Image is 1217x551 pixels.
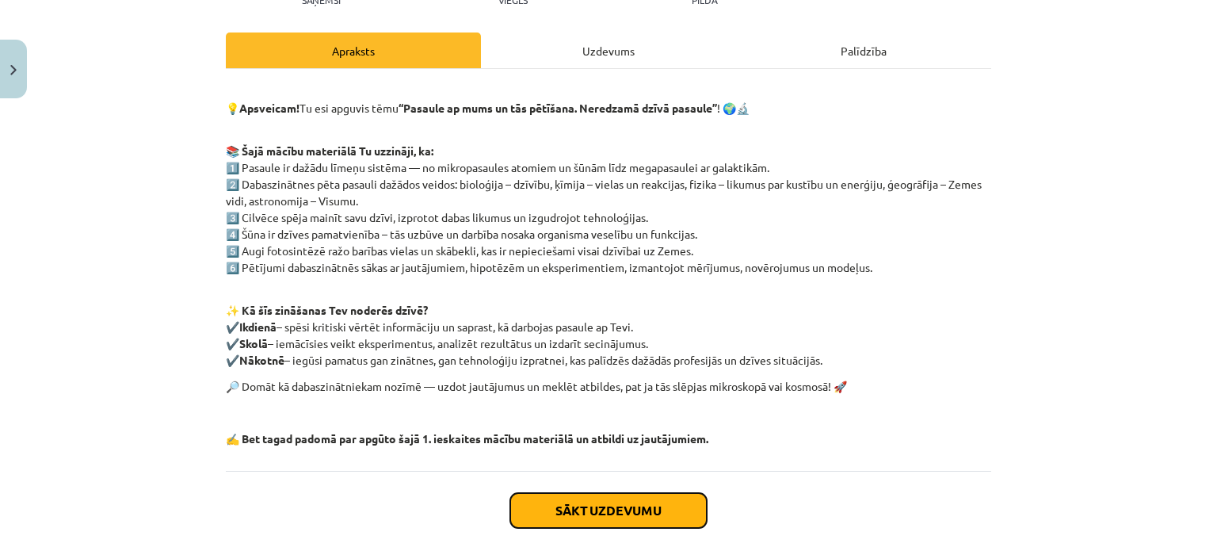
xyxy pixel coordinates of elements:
strong: “Pasaule ap mums un tās pētīšana. Neredzamā dzīvā pasaule” [399,101,717,115]
div: Uzdevums [481,33,736,68]
div: Apraksts [226,33,481,68]
strong: Apsveicam! [239,101,299,115]
strong: Nākotnē [239,353,284,367]
strong: ✍️ Bet tagad padomā par apgūto šajā 1. ieskaites mācību materiālā un atbildi uz jautājumiem. [226,431,708,446]
strong: Ikdienā [239,320,277,334]
strong: ✨ Kā šīs zināšanas Tev noderēs dzīvē? [226,303,428,317]
button: Sākt uzdevumu [510,493,707,528]
strong: 📚 Šajā mācību materiālā Tu uzzināji, ka: [226,143,433,158]
p: 💡 Tu esi apguvis tēmu ! 🌍🔬 [226,83,991,133]
img: icon-close-lesson-0947bae3869378f0d4975bcd49f059093ad1ed9edebbc8119c70593378902aed.svg [10,65,17,75]
div: Palīdzība [736,33,991,68]
p: 🔎 Domāt kā dabaszinātniekam nozīmē — uzdot jautājumus un meklēt atbildes, pat ja tās slēpjas mikr... [226,378,991,395]
p: 1️⃣ Pasaule ir dažādu līmeņu sistēma — no mikropasaules atomiem un šūnām līdz megapasaulei ar gal... [226,143,991,276]
p: ✔️ – spēsi kritiski vērtēt informāciju un saprast, kā darbojas pasaule ap Tevi. ✔️ – iemācīsies v... [226,285,991,369]
strong: Skolā [239,336,268,350]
